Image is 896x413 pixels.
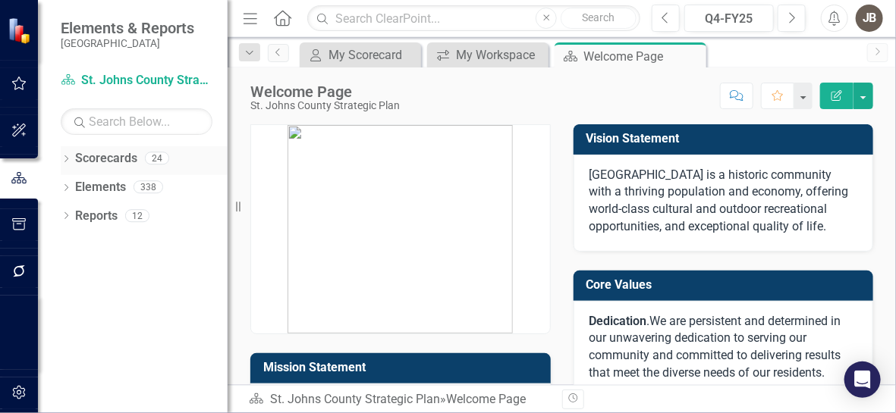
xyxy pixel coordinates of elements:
button: Q4-FY25 [684,5,774,32]
div: Welcome Page [583,47,703,66]
div: Welcome Page [446,392,526,406]
img: ClearPoint Strategy [8,17,35,44]
input: Search ClearPoint... [307,5,640,32]
a: St. Johns County Strategic Plan [61,72,212,89]
span: We are persistent and determined in our unwavering dedication to serving our community and commit... [589,314,841,380]
button: Search [561,8,637,29]
h3: Vision Statement [586,132,866,145]
strong: Dedication [589,314,647,328]
input: Search Below... [61,108,212,135]
span: . [589,314,650,328]
span: [GEOGRAPHIC_DATA] is a historic community with a thriving population and economy, offering world-... [589,167,849,234]
div: St. Johns County Strategic Plan [250,100,400,111]
a: Reports [75,208,118,225]
div: Q4-FY25 [690,10,769,28]
div: 12 [125,209,149,222]
span: Search [583,11,615,23]
small: [GEOGRAPHIC_DATA] [61,37,194,49]
div: My Workspace [456,45,545,64]
span: ness [618,383,644,397]
a: My Workspace [431,45,545,64]
div: » [249,391,551,408]
a: My Scorecard [303,45,417,64]
span: Open [589,383,618,397]
button: JB [856,5,883,32]
div: Welcome Page [250,83,400,100]
a: Scorecards [75,150,137,167]
span: Elements & Reports [61,19,194,37]
img: mceclip0.png [288,125,513,333]
div: My Scorecard [329,45,417,64]
a: Elements [75,179,126,196]
div: 24 [145,152,169,165]
h3: Core Values [586,278,866,292]
a: St. Johns County Strategic Plan [270,392,440,406]
h3: Mission Statement [263,361,543,374]
span: . [644,383,647,397]
div: Open Intercom Messenger [844,361,881,398]
div: 338 [134,181,163,194]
